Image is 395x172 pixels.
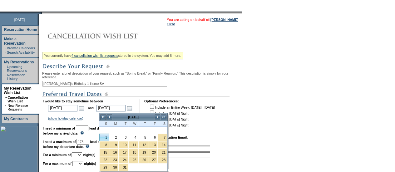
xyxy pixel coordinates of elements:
[5,104,7,111] td: ·
[158,156,167,164] td: Spring Break Wk 4 2026 - Saturday to Saturday Holiday
[106,114,112,120] a: <
[128,134,138,141] td: Wednesday, March 04, 2026
[138,134,148,141] td: Thursday, March 05, 2026
[109,141,119,149] td: Spring Break Wk 1 2026 Holiday
[138,149,148,156] td: Spring Break Wk 2 2026 Holiday
[158,156,167,163] a: 28
[100,114,106,120] a: <<
[139,141,148,148] a: 12
[5,96,7,99] b: »
[160,114,167,120] a: >>
[100,134,109,141] a: 1
[138,121,148,127] th: Thursday
[148,134,158,141] td: Friday, March 06, 2026
[129,156,138,163] a: 25
[158,149,167,156] a: 21
[149,104,215,131] td: Include an Entire Week, [DATE] - [DATE] Include a [DATE] Night Include a [DATE] Night Include a [...
[99,134,109,141] td: Sunday, March 01, 2026
[99,121,109,127] th: Sunday
[158,134,167,141] a: 7
[128,121,138,127] th: Wednesday
[119,156,128,164] td: Spring Break Wk 3 2026 Holiday
[48,116,83,120] a: (show holiday calendar)
[148,156,158,164] td: Spring Break Wk 3 2026 Holiday
[43,126,75,130] b: I need a minimum of
[7,96,28,103] a: Cancellation Wish List
[109,164,119,171] td: Spring Break Wk 4 2026 Holiday
[119,141,128,148] a: 10
[100,156,109,163] a: 22
[40,12,42,14] img: promoShadowLeftCorner.gif
[42,12,43,14] img: blank.gif
[84,162,96,165] b: night(s)
[72,54,118,57] a: 4 cancellation wish list requests
[129,149,138,156] a: 18
[138,156,148,164] td: Spring Break Wk 3 2026 Holiday
[5,51,6,54] td: ·
[148,134,157,141] a: 6
[128,149,138,156] td: Spring Break Wk 2 2026 Holiday
[14,18,25,22] span: [DATE]
[158,121,167,127] th: Saturday
[7,51,35,54] a: Search Availability
[42,30,167,42] img: Cancellation Wish List
[4,117,28,121] a: My Contracts
[158,134,167,141] td: Spring Break Wk 1 2026 - Saturday to Saturday Holiday
[86,145,89,148] img: questionMark_lightBlue.gif
[7,46,35,50] a: Browse Calendars
[109,134,118,141] a: 2
[119,164,128,171] td: Spring Break Wk 4 2026 Holiday
[109,149,118,156] a: 16
[7,73,25,81] a: Reservation History
[109,121,119,127] th: Monday
[109,134,119,141] td: Monday, March 02, 2026
[4,86,32,95] a: My Reservation Wish List
[7,104,28,111] a: New Release Requests
[83,153,95,157] b: night(s)
[148,149,157,156] a: 20
[119,164,128,171] a: 31
[148,121,158,127] th: Friday
[139,134,148,141] a: 5
[167,18,238,22] span: You are acting on behalf of:
[5,65,6,72] td: ·
[100,149,109,156] a: 15
[126,105,133,111] a: Open the calendar popup.
[129,134,138,141] a: 4
[138,141,148,149] td: Spring Break Wk 1 2026 Holiday
[80,131,84,135] img: questionMark_lightBlue.gif
[139,149,148,156] a: 19
[109,164,118,171] a: 30
[99,141,109,149] td: Spring Break Wk 1 2026 Holiday
[87,104,95,112] td: and
[129,141,138,148] a: 11
[4,37,26,46] a: Make a Reservation
[119,149,128,156] td: Spring Break Wk 2 2026 Holiday
[4,27,37,32] a: Reservation Home
[109,156,118,163] a: 23
[145,152,210,158] td: 3.
[99,149,109,156] td: Spring Break Wk 2 2026 Holiday
[7,65,27,72] a: Upcoming Reservations
[109,149,119,156] td: Spring Break Wk 2 2026 Holiday
[154,114,160,120] a: >
[78,105,85,111] a: Open the calendar popup.
[42,52,183,59] div: You currently have stored in the system. You may add 8 more.
[128,156,138,164] td: Spring Break Wk 3 2026 Holiday
[148,141,158,149] td: Spring Break Wk 1 2026 Holiday
[5,73,6,81] td: ·
[5,46,6,50] td: ·
[139,156,148,163] a: 26
[109,141,118,148] a: 9
[148,149,158,156] td: Spring Break Wk 2 2026 Holiday
[100,141,109,148] a: 8
[158,141,167,149] td: Spring Break Wk 2 2026 - Saturday to Saturday Holiday
[99,156,109,164] td: Spring Break Wk 3 2026 Holiday
[210,18,238,22] a: [PERSON_NAME]
[119,156,128,163] a: 24
[167,22,175,26] a: Clear
[145,140,210,145] td: 1.
[100,164,109,171] a: 29
[43,140,76,144] b: I need a maximum of
[43,99,103,103] b: I would like to stay sometime between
